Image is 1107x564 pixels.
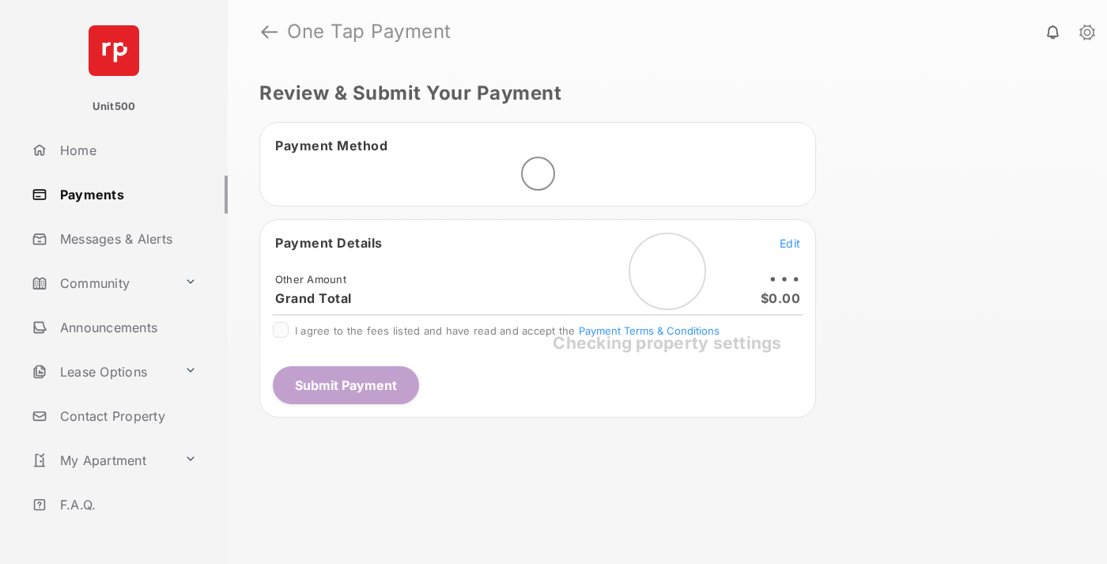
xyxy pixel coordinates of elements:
[25,486,228,524] a: F.A.Q.
[25,308,228,346] a: Announcements
[553,333,781,353] span: Checking property settings
[89,25,139,76] img: svg+xml;base64,PHN2ZyB4bWxucz0iaHR0cDovL3d3dy53My5vcmcvMjAwMC9zdmciIHdpZHRoPSI2NCIgaGVpZ2h0PSI2NC...
[25,264,178,302] a: Community
[25,220,228,258] a: Messages & Alerts
[93,99,136,115] p: Unit500
[25,353,178,391] a: Lease Options
[25,176,228,214] a: Payments
[25,397,228,435] a: Contact Property
[25,441,178,479] a: My Apartment
[25,131,228,169] a: Home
